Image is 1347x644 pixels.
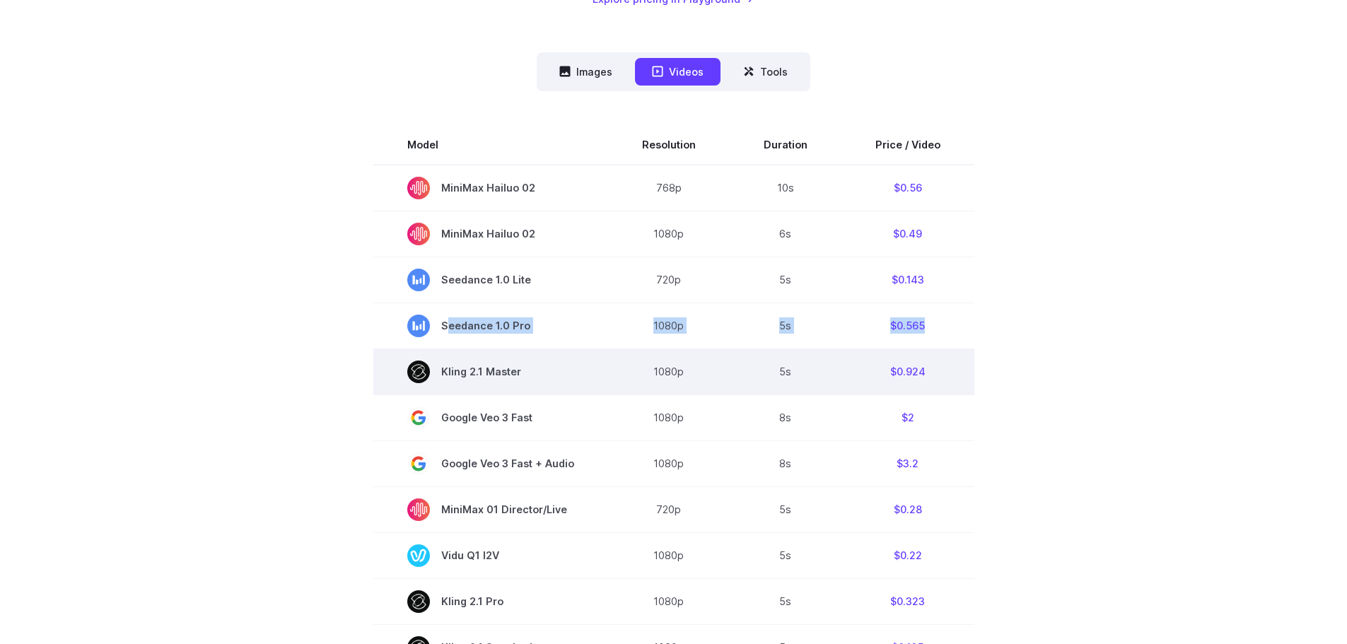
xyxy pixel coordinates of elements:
td: 1080p [608,578,730,624]
td: 768p [608,165,730,211]
span: MiniMax Hailuo 02 [407,223,574,245]
th: Resolution [608,125,730,165]
td: $0.56 [841,165,974,211]
th: Price / Video [841,125,974,165]
td: 8s [730,394,841,440]
span: Kling 2.1 Pro [407,590,574,613]
button: Videos [635,58,721,86]
span: Seedance 1.0 Pro [407,315,574,337]
td: $0.49 [841,211,974,257]
span: MiniMax Hailuo 02 [407,177,574,199]
td: 5s [730,578,841,624]
td: 1080p [608,532,730,578]
td: 5s [730,486,841,532]
td: 5s [730,303,841,349]
td: 5s [730,257,841,303]
td: 5s [730,532,841,578]
span: MiniMax 01 Director/Live [407,498,574,521]
td: $0.22 [841,532,974,578]
td: 1080p [608,349,730,394]
td: 5s [730,349,841,394]
span: Seedance 1.0 Lite [407,269,574,291]
td: 10s [730,165,841,211]
th: Model [373,125,608,165]
button: Images [542,58,629,86]
td: 720p [608,257,730,303]
span: Kling 2.1 Master [407,361,574,383]
td: 1080p [608,303,730,349]
td: $0.143 [841,257,974,303]
button: Tools [726,58,805,86]
td: $0.565 [841,303,974,349]
td: $3.2 [841,440,974,486]
td: 8s [730,440,841,486]
span: Google Veo 3 Fast + Audio [407,452,574,475]
td: $2 [841,394,974,440]
span: Vidu Q1 I2V [407,544,574,567]
td: $0.323 [841,578,974,624]
td: 1080p [608,440,730,486]
td: 720p [608,486,730,532]
td: 6s [730,211,841,257]
td: 1080p [608,211,730,257]
span: Google Veo 3 Fast [407,406,574,429]
td: $0.924 [841,349,974,394]
td: $0.28 [841,486,974,532]
th: Duration [730,125,841,165]
td: 1080p [608,394,730,440]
